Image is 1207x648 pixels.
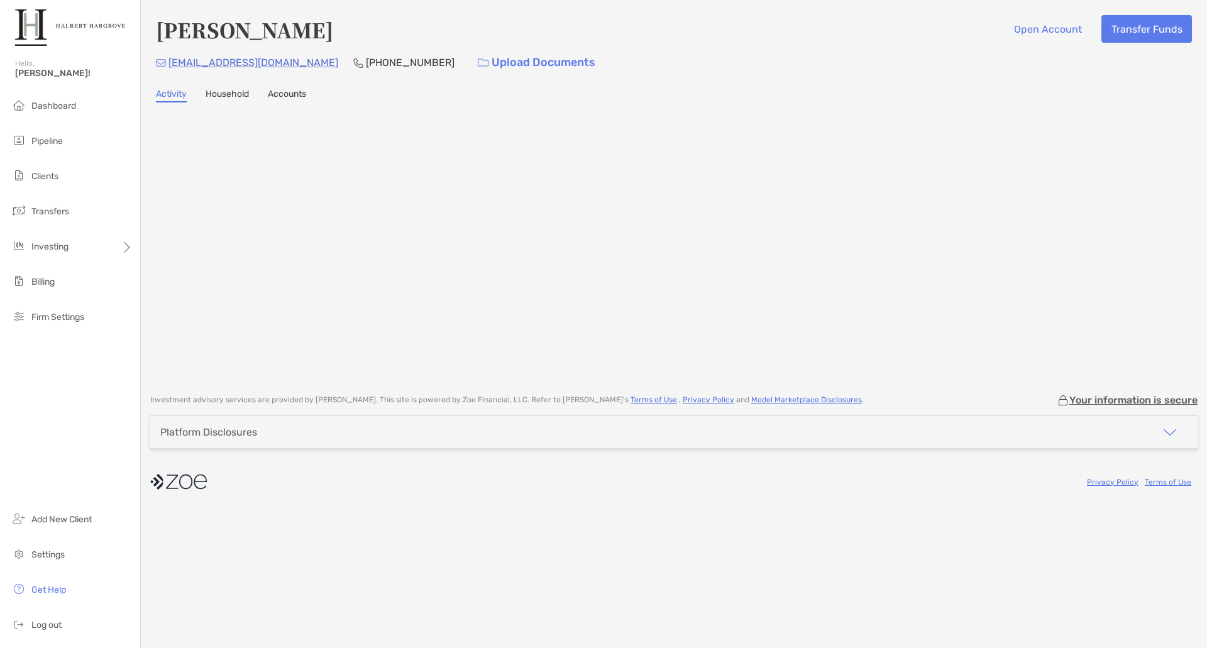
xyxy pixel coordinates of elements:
[206,89,249,102] a: Household
[11,511,26,526] img: add_new_client icon
[751,395,862,404] a: Model Marketplace Disclosures
[31,549,65,560] span: Settings
[31,312,84,322] span: Firm Settings
[156,59,166,67] img: Email Icon
[31,514,92,525] span: Add New Client
[470,49,603,76] a: Upload Documents
[31,206,69,217] span: Transfers
[268,89,306,102] a: Accounts
[11,273,26,288] img: billing icon
[11,168,26,183] img: clients icon
[15,5,125,50] img: Zoe Logo
[478,58,488,67] img: button icon
[366,55,455,70] p: [PHONE_NUMBER]
[150,468,207,496] img: company logo
[156,89,187,102] a: Activity
[31,277,55,287] span: Billing
[353,58,363,68] img: Phone Icon
[156,15,333,44] h4: [PERSON_NAME]
[11,203,26,218] img: transfers icon
[31,241,69,252] span: Investing
[160,426,257,438] div: Platform Disclosures
[31,101,76,111] span: Dashboard
[31,136,63,146] span: Pipeline
[11,581,26,596] img: get-help icon
[168,55,338,70] p: [EMAIL_ADDRESS][DOMAIN_NAME]
[11,238,26,253] img: investing icon
[1162,425,1177,440] img: icon arrow
[1069,394,1198,406] p: Your information is secure
[11,133,26,148] img: pipeline icon
[631,395,677,404] a: Terms of Use
[683,395,734,404] a: Privacy Policy
[11,546,26,561] img: settings icon
[1101,15,1192,43] button: Transfer Funds
[11,97,26,113] img: dashboard icon
[1004,15,1091,43] button: Open Account
[31,171,58,182] span: Clients
[1087,478,1138,486] a: Privacy Policy
[150,395,864,405] p: Investment advisory services are provided by [PERSON_NAME] . This site is powered by Zoe Financia...
[31,585,66,595] span: Get Help
[11,309,26,324] img: firm-settings icon
[1145,478,1191,486] a: Terms of Use
[31,620,62,630] span: Log out
[15,68,133,79] span: [PERSON_NAME]!
[11,617,26,632] img: logout icon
